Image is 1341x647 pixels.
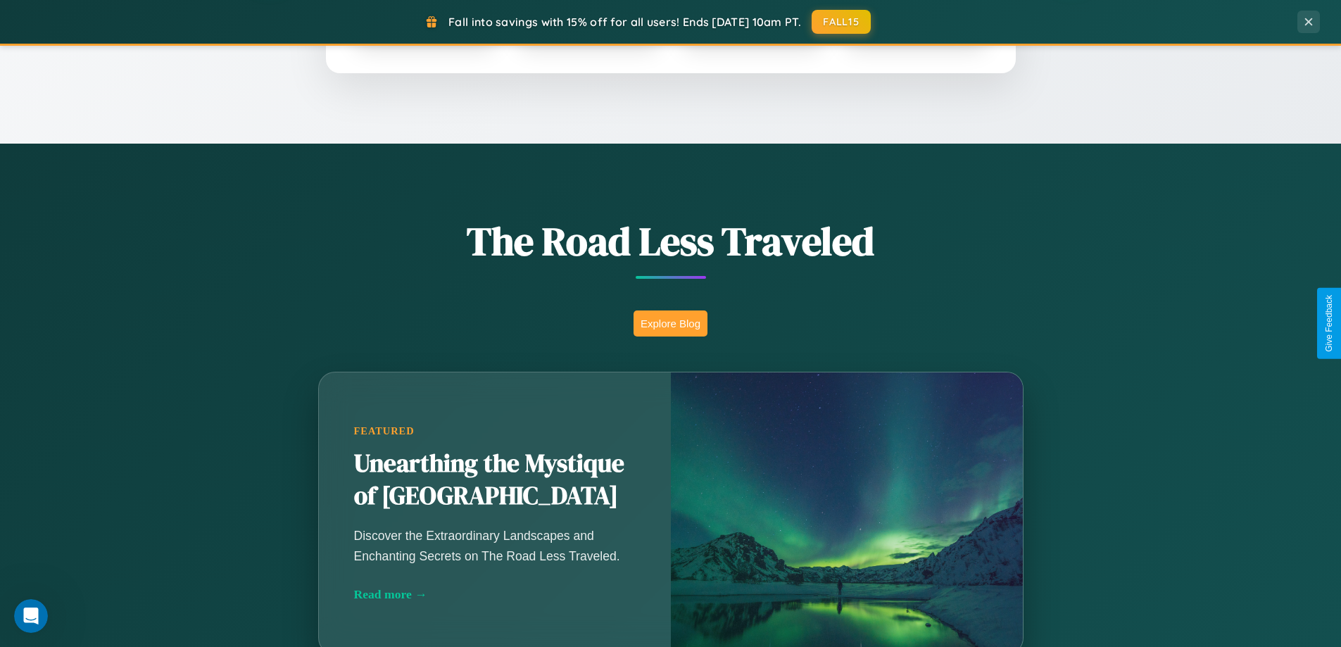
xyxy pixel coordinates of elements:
button: FALL15 [812,10,871,34]
span: Fall into savings with 15% off for all users! Ends [DATE] 10am PT. [448,15,801,29]
button: Explore Blog [634,310,707,337]
h2: Unearthing the Mystique of [GEOGRAPHIC_DATA] [354,448,636,513]
h1: The Road Less Traveled [248,214,1093,268]
p: Discover the Extraordinary Landscapes and Enchanting Secrets on The Road Less Traveled. [354,526,636,565]
div: Featured [354,425,636,437]
iframe: Intercom live chat [14,599,48,633]
div: Read more → [354,587,636,602]
div: Give Feedback [1324,295,1334,352]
